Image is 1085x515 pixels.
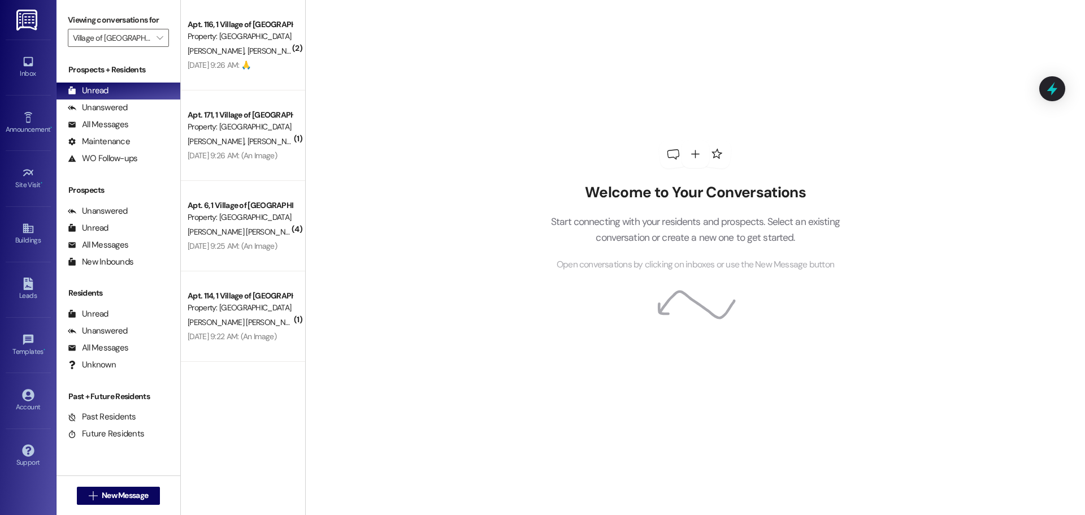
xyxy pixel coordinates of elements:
[247,136,307,146] span: [PERSON_NAME]
[73,29,151,47] input: All communities
[557,258,834,272] span: Open conversations by clicking on inboxes or use the New Message button
[77,487,160,505] button: New Message
[68,342,128,354] div: All Messages
[6,274,51,305] a: Leads
[50,124,52,132] span: •
[44,346,45,354] span: •
[188,302,292,314] div: Property: [GEOGRAPHIC_DATA]
[68,308,108,320] div: Unread
[533,184,857,202] h2: Welcome to Your Conversations
[533,214,857,246] p: Start connecting with your residents and prospects. Select an existing conversation or create a n...
[57,64,180,76] div: Prospects + Residents
[188,31,292,42] div: Property: [GEOGRAPHIC_DATA]
[68,325,128,337] div: Unanswered
[57,391,180,403] div: Past + Future Residents
[41,179,42,187] span: •
[68,119,128,131] div: All Messages
[188,60,250,70] div: [DATE] 9:26 AM: 🙏
[68,222,108,234] div: Unread
[188,19,292,31] div: Apt. 116, 1 Village of [GEOGRAPHIC_DATA]
[247,46,362,56] span: [PERSON_NAME] [PERSON_NAME]
[68,11,169,29] label: Viewing conversations for
[188,200,292,211] div: Apt. 6, 1 Village of [GEOGRAPHIC_DATA]
[6,441,51,471] a: Support
[68,359,116,371] div: Unknown
[68,153,137,165] div: WO Follow-ups
[6,219,51,249] a: Buildings
[89,491,97,500] i: 
[188,46,248,56] span: [PERSON_NAME]
[68,239,128,251] div: All Messages
[68,256,133,268] div: New Inbounds
[57,287,180,299] div: Residents
[188,121,292,133] div: Property: [GEOGRAPHIC_DATA]
[157,33,163,42] i: 
[188,136,248,146] span: [PERSON_NAME]
[68,205,128,217] div: Unanswered
[68,411,136,423] div: Past Residents
[6,330,51,361] a: Templates •
[57,184,180,196] div: Prospects
[102,490,148,501] span: New Message
[68,102,128,114] div: Unanswered
[6,386,51,416] a: Account
[6,52,51,83] a: Inbox
[6,163,51,194] a: Site Visit •
[68,85,108,97] div: Unread
[188,227,302,237] span: [PERSON_NAME] [PERSON_NAME]
[188,331,276,341] div: [DATE] 9:22 AM: (An Image)
[16,10,40,31] img: ResiDesk Logo
[68,428,144,440] div: Future Residents
[188,290,292,302] div: Apt. 114, 1 Village of [GEOGRAPHIC_DATA]
[188,241,277,251] div: [DATE] 9:25 AM: (An Image)
[188,211,292,223] div: Property: [GEOGRAPHIC_DATA]
[188,317,302,327] span: [PERSON_NAME] [PERSON_NAME]
[188,109,292,121] div: Apt. 171, 1 Village of [GEOGRAPHIC_DATA]
[188,150,277,161] div: [DATE] 9:26 AM: (An Image)
[68,136,130,148] div: Maintenance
